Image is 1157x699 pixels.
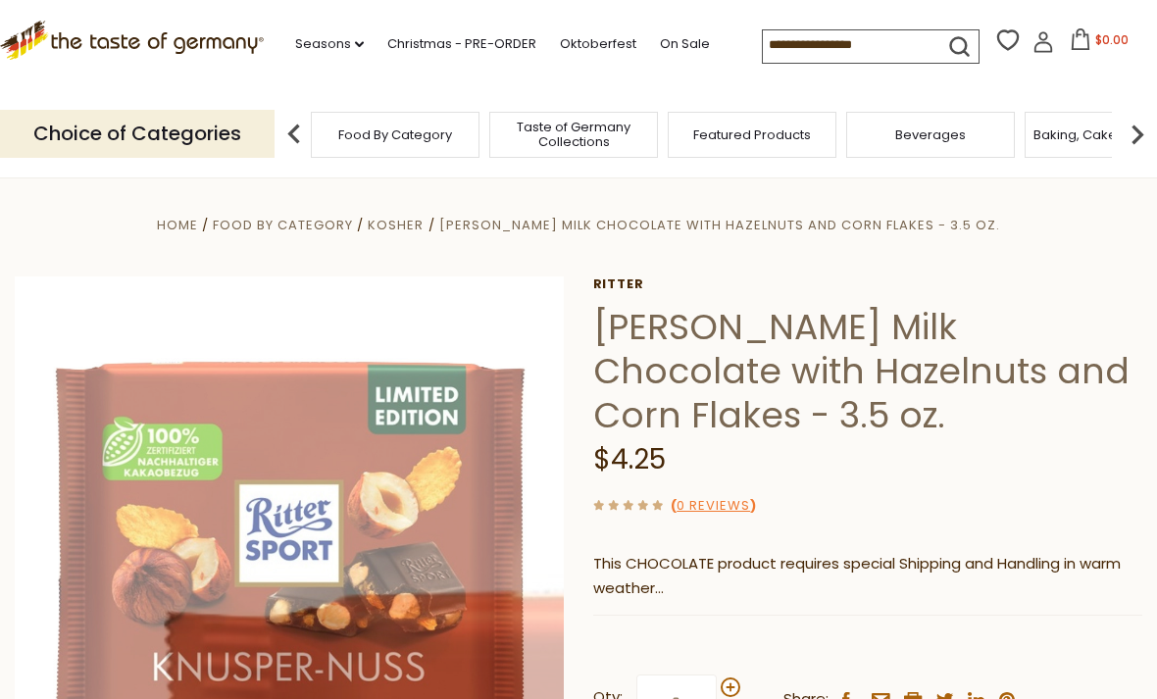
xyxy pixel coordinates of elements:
[387,33,536,55] a: Christmas - PRE-ORDER
[295,33,364,55] a: Seasons
[157,216,198,234] a: Home
[213,216,353,234] a: Food By Category
[671,496,756,515] span: ( )
[368,216,424,234] a: Kosher
[677,496,750,517] a: 0 Reviews
[439,216,1000,234] a: [PERSON_NAME] Milk Chocolate with Hazelnuts and Corn Flakes - 3.5 oz.
[693,127,811,142] a: Featured Products
[1118,115,1157,154] img: next arrow
[593,276,1142,292] a: Ritter
[660,33,710,55] a: On Sale
[275,115,314,154] img: previous arrow
[593,552,1142,601] p: This CHOCOLATE product requires special Shipping and Handling in warm weather
[593,305,1142,437] h1: [PERSON_NAME] Milk Chocolate with Hazelnuts and Corn Flakes - 3.5 oz.
[895,127,966,142] a: Beverages
[338,127,452,142] a: Food By Category
[1058,28,1141,58] button: $0.00
[560,33,636,55] a: Oktoberfest
[593,440,666,478] span: $4.25
[1095,31,1129,48] span: $0.00
[495,120,652,149] a: Taste of Germany Collections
